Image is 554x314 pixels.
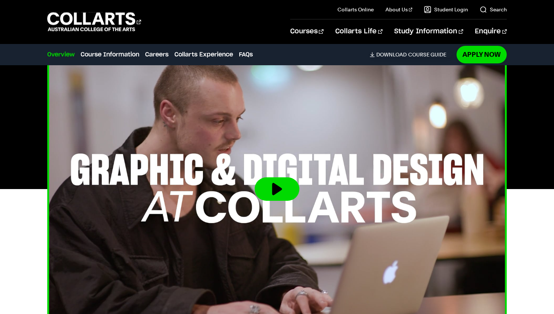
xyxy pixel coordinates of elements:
[47,11,141,32] div: Go to homepage
[480,6,507,13] a: Search
[174,50,233,59] a: Collarts Experience
[145,50,169,59] a: Careers
[370,51,452,58] a: DownloadCourse Guide
[376,51,407,58] span: Download
[475,19,507,44] a: Enquire
[335,19,383,44] a: Collarts Life
[424,6,468,13] a: Student Login
[457,46,507,63] a: Apply Now
[239,50,253,59] a: FAQs
[394,19,463,44] a: Study Information
[385,6,413,13] a: About Us
[290,19,324,44] a: Courses
[47,50,75,59] a: Overview
[337,6,374,13] a: Collarts Online
[81,50,139,59] a: Course Information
